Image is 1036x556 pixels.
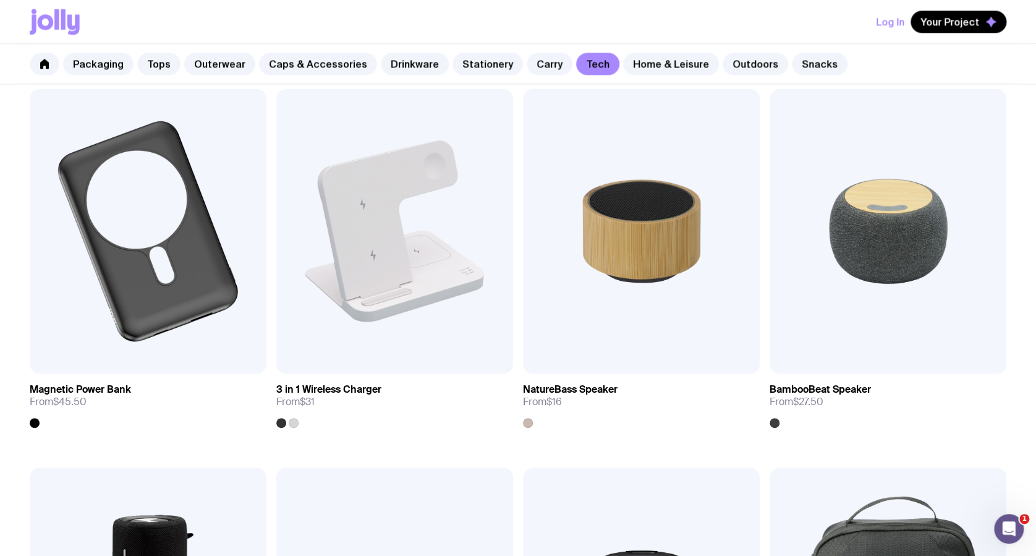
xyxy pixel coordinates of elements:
a: Packaging [63,53,134,75]
a: Stationery [452,53,523,75]
a: Drinkware [381,53,449,75]
iframe: Intercom live chat [994,514,1024,544]
a: Caps & Accessories [259,53,377,75]
span: $45.50 [53,395,87,408]
a: Snacks [792,53,847,75]
span: From [30,396,87,408]
h3: 3 in 1 Wireless Charger [276,383,381,396]
span: From [523,396,562,408]
h3: Magnetic Power Bank [30,383,131,396]
h3: BambooBeat Speaker [770,383,871,396]
a: Magnetic Power BankFrom$45.50 [30,374,266,428]
span: 1 [1019,514,1029,524]
a: NatureBass SpeakerFrom$16 [523,374,760,428]
span: From [276,396,315,408]
a: Outdoors [723,53,788,75]
span: $16 [546,395,562,408]
span: From [770,396,823,408]
a: 3 in 1 Wireless ChargerFrom$31 [276,374,513,428]
h3: NatureBass Speaker [523,383,618,396]
a: Home & Leisure [623,53,719,75]
a: BambooBeat SpeakerFrom$27.50 [770,374,1006,428]
span: $27.50 [793,395,823,408]
a: Tops [137,53,180,75]
a: Outerwear [184,53,255,75]
span: Your Project [920,15,979,28]
button: Your Project [911,11,1006,33]
span: $31 [300,395,315,408]
a: Carry [527,53,572,75]
a: Tech [576,53,619,75]
button: Log In [876,11,904,33]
